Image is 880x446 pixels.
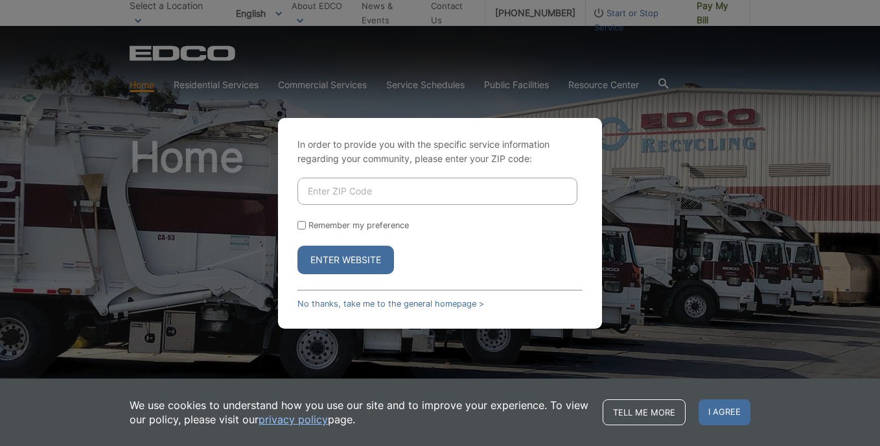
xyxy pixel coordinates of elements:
[259,412,328,427] a: privacy policy
[308,220,409,230] label: Remember my preference
[603,399,686,425] a: Tell me more
[130,398,590,427] p: We use cookies to understand how you use our site and to improve your experience. To view our pol...
[699,399,750,425] span: I agree
[297,299,484,309] a: No thanks, take me to the general homepage >
[297,246,394,274] button: Enter Website
[297,137,583,166] p: In order to provide you with the specific service information regarding your community, please en...
[297,178,577,205] input: Enter ZIP Code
